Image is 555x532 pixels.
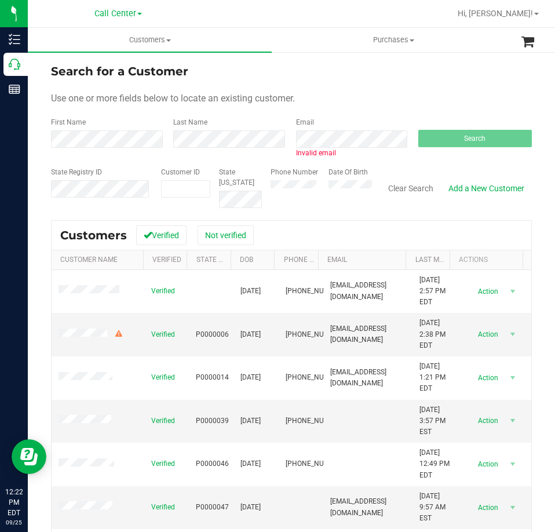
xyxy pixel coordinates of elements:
span: [DATE] 9:57 AM EST [419,491,450,524]
label: Phone Number [271,167,318,177]
span: Verified [151,286,175,297]
a: DOB [240,256,253,264]
span: select [506,370,520,386]
span: P0000006 [196,329,229,340]
label: Customer ID [161,167,200,177]
span: Action [468,283,506,300]
label: Date Of Birth [328,167,368,177]
span: Use one or more fields below to locate an existing customer. [51,93,295,104]
span: Verified [151,372,175,383]
span: [EMAIL_ADDRESS][DOMAIN_NAME] [330,496,406,518]
a: Last Modified [415,256,465,264]
span: Verified [151,416,175,427]
span: Search [464,134,485,143]
label: State [US_STATE] [219,167,262,188]
span: select [506,413,520,429]
p: 09/25 [5,518,23,527]
span: Action [468,500,506,516]
p: 12:22 PM EDT [5,487,23,518]
a: Verified [152,256,181,264]
span: Action [468,370,506,386]
span: Action [468,413,506,429]
a: State Registry Id [196,256,257,264]
span: [EMAIL_ADDRESS][DOMAIN_NAME] [330,280,406,302]
div: Invalid email [296,148,410,158]
span: [DATE] 3:57 PM EST [419,405,450,438]
a: Email [327,256,347,264]
span: Action [468,456,506,472]
span: [PHONE_NUMBER] [286,372,344,383]
label: State Registry ID [51,167,102,177]
span: [DATE] 1:21 PM EDT [419,361,450,395]
inline-svg: Call Center [9,59,20,70]
span: Search for a Customer [51,64,188,78]
span: [DATE] [240,458,261,469]
a: Add a New Customer [441,178,532,198]
a: Customer Name [60,256,118,264]
span: [DATE] [240,329,261,340]
span: Verified [151,502,175,513]
iframe: Resource center [12,439,46,474]
a: Phone Number [284,256,337,264]
span: [PHONE_NUMBER] [286,286,344,297]
span: Action [468,326,506,342]
button: Verified [136,225,187,245]
button: Not verified [198,225,254,245]
span: select [506,500,520,516]
span: Verified [151,458,175,469]
span: Hi, [PERSON_NAME]! [458,9,533,18]
span: Call Center [94,9,136,19]
span: select [506,283,520,300]
span: Customers [60,228,127,242]
span: [EMAIL_ADDRESS][DOMAIN_NAME] [330,323,406,345]
span: Verified [151,329,175,340]
span: [PHONE_NUMBER] [286,458,344,469]
span: [DATE] 2:38 PM EDT [419,318,450,351]
span: P0000046 [196,458,229,469]
span: [DATE] 2:57 PM EDT [419,275,450,308]
span: [PHONE_NUMBER] [286,329,344,340]
label: First Name [51,117,86,127]
button: Search [418,130,532,147]
span: P0000039 [196,416,229,427]
inline-svg: Reports [9,83,20,95]
label: Last Name [173,117,207,127]
span: P0000014 [196,372,229,383]
span: P0000047 [196,502,229,513]
span: Customers [28,35,272,45]
span: [EMAIL_ADDRESS][DOMAIN_NAME] [330,367,406,389]
span: [DATE] [240,416,261,427]
label: Email [296,117,314,127]
span: [DATE] [240,372,261,383]
div: Warning - Level 2 [114,329,124,340]
span: [DATE] [240,502,261,513]
span: [DATE] 12:49 PM EDT [419,447,450,481]
a: Purchases [272,28,516,52]
span: select [506,326,520,342]
span: select [506,456,520,472]
span: Purchases [272,35,515,45]
inline-svg: Inventory [9,34,20,45]
span: [DATE] [240,286,261,297]
span: [PHONE_NUMBER] [286,416,344,427]
a: Customers [28,28,272,52]
div: Actions [459,256,518,264]
button: Clear Search [381,178,441,198]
